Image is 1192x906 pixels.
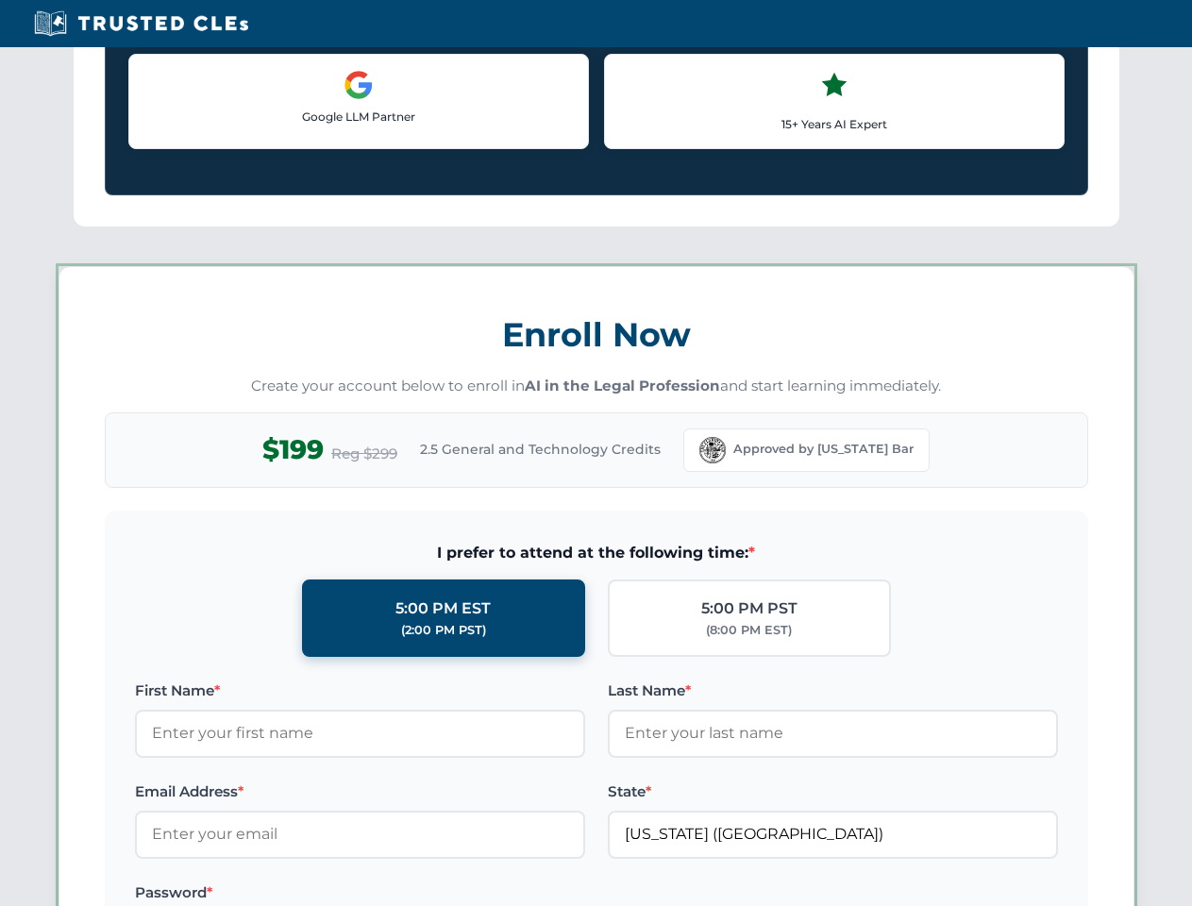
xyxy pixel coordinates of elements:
div: (8:00 PM EST) [706,621,792,640]
input: Enter your email [135,811,585,858]
span: Approved by [US_STATE] Bar [733,440,914,459]
label: Last Name [608,679,1058,702]
span: I prefer to attend at the following time: [135,541,1058,565]
h3: Enroll Now [105,305,1088,364]
label: State [608,780,1058,803]
img: Google [344,70,374,100]
div: 5:00 PM PST [701,596,797,621]
img: Trusted CLEs [28,9,254,38]
span: 2.5 General and Technology Credits [420,439,661,460]
p: 15+ Years AI Expert [620,115,1049,133]
p: Create your account below to enroll in and start learning immediately. [105,376,1088,397]
input: Enter your last name [608,710,1058,757]
input: Enter your first name [135,710,585,757]
input: Florida (FL) [608,811,1058,858]
span: $199 [262,428,324,471]
label: First Name [135,679,585,702]
div: 5:00 PM EST [395,596,491,621]
img: Florida Bar [699,437,726,463]
div: (2:00 PM PST) [401,621,486,640]
span: Reg $299 [331,443,397,465]
p: Google LLM Partner [144,108,573,126]
strong: AI in the Legal Profession [525,377,720,394]
label: Password [135,881,585,904]
label: Email Address [135,780,585,803]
